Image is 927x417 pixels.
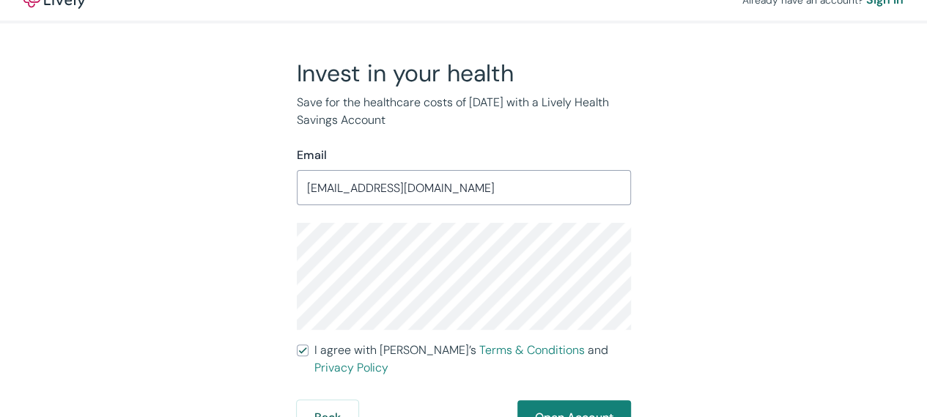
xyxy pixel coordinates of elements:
[297,147,327,164] label: Email
[479,342,585,358] a: Terms & Conditions
[314,360,388,375] a: Privacy Policy
[297,94,631,129] p: Save for the healthcare costs of [DATE] with a Lively Health Savings Account
[297,59,631,88] h2: Invest in your health
[314,342,631,377] span: I agree with [PERSON_NAME]’s and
